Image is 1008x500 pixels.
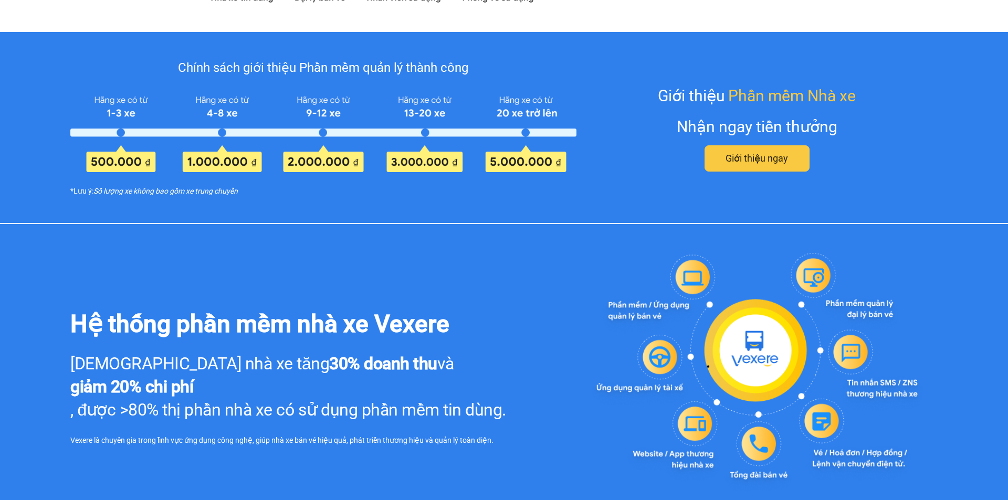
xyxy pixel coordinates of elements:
img: policy-intruduce-detail.png [70,91,576,172]
div: Chính sách giới thiệu Phần mềm quản lý thành công [70,58,576,78]
div: Hệ thống phần mềm nhà xe Vexere [70,308,576,339]
div: Giới thiệu [658,83,856,108]
div: *Lưu ý: [70,185,576,197]
span: Phần mềm Nhà xe [728,83,856,108]
strong: 30% doanh thu [329,352,437,375]
button: Giới thiệu ngay [705,145,810,172]
i: Số lượng xe không bao gồm xe trung chuyển [93,185,238,197]
span: Giới thiệu ngay [726,151,788,166]
div: Vexere là chuyên gia trong lĩnh vực ứng dụng công nghệ, giúp nhà xe bán vé hiệu quả, phát triển t... [70,434,576,446]
div: Nhận ngay tiền thưởng [677,114,837,139]
strong: giảm 20% chi phí [70,375,193,398]
div: [DEMOGRAPHIC_DATA] nhà xe tăng và , được >80% thị phần nhà xe có sử dụng phần mềm tin dùng. [70,352,576,421]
